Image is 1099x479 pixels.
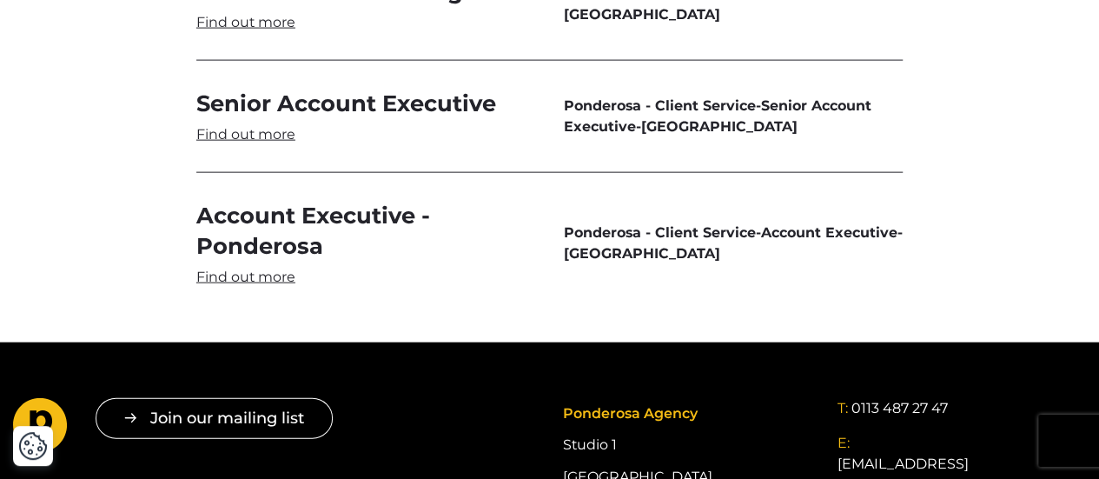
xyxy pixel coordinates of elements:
[837,400,848,416] span: T:
[196,89,536,144] a: Senior Account Executive
[96,398,333,439] button: Join our mailing list
[563,223,903,264] span: - -
[851,398,948,419] a: 0113 487 27 47
[18,431,48,461] img: Revisit consent button
[13,398,68,459] a: Go to homepage
[760,224,897,241] span: Account Executive
[563,97,871,135] span: Senior Account Executive
[18,431,48,461] button: Cookie Settings
[837,435,850,451] span: E:
[563,96,903,137] span: - -
[563,6,719,23] span: [GEOGRAPHIC_DATA]
[563,97,755,114] span: Ponderosa - Client Service
[563,224,755,241] span: Ponderosa - Client Service
[563,245,719,262] span: [GEOGRAPHIC_DATA]
[640,118,797,135] span: [GEOGRAPHIC_DATA]
[562,405,697,422] span: Ponderosa Agency
[196,201,536,287] a: Account Executive - Ponderosa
